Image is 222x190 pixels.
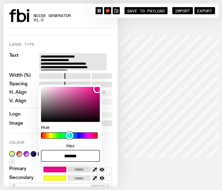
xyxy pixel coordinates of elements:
[91,184,110,188] span: Randomise
[9,53,19,70] label: Text
[33,14,71,18] span: Noise Generator
[66,143,74,148] span: Hex
[127,8,165,13] span: Save to Payload
[9,82,27,87] label: Spacing
[9,121,23,126] label: Image
[9,167,26,172] label: Primary
[124,7,167,14] button: Save to Payload
[106,167,112,181] button: ↕
[9,175,33,181] label: Secondary
[9,99,26,104] label: V. Align
[41,150,100,162] input: Hex
[9,112,21,118] label: Logo
[9,43,34,47] label: Large Type
[9,141,24,145] label: Colour
[93,85,102,93] div: Color space thumb
[9,183,112,189] button: Randomise
[33,18,71,22] span: v1.0
[194,7,215,14] button: Export
[41,132,98,139] input: Hue
[172,7,193,14] button: Import
[9,73,31,79] label: Width (%)
[175,8,190,13] span: Import
[197,8,212,13] span: Export
[9,90,27,96] label: H. Align
[41,125,49,130] span: Hue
